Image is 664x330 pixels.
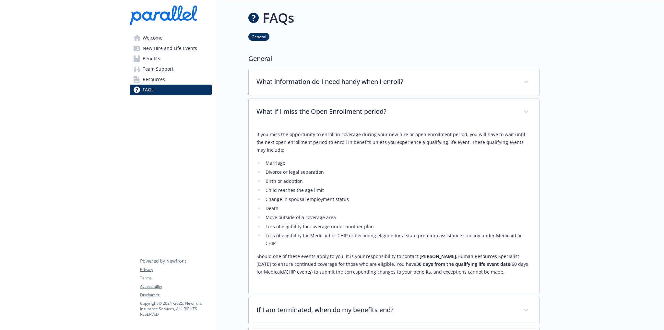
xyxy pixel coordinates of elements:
[143,43,197,53] span: New Hire and Life Events
[143,74,165,85] span: Resources
[256,107,516,116] p: What if I miss the Open Enrollment period?
[420,253,457,259] strong: [PERSON_NAME],
[249,297,539,324] div: If I am terminated, when do my benefits end?
[256,253,531,276] p: Should one of these events apply to you, it is your responsibility to contact: Human Resources Sp...
[264,159,531,167] li: Marriage
[130,74,212,85] a: Resources
[256,131,531,154] p: If you miss the opportunity to enroll in coverage during your new hire or open enrollment period,...
[264,205,531,212] li: Death
[140,275,211,281] a: Terms
[248,33,269,40] a: General
[130,85,212,95] a: FAQs
[256,305,516,315] p: If I am terminated, when do my benefits end?
[130,43,212,53] a: New Hire and Life Events
[264,195,531,203] li: Change in spousal employment status
[264,186,531,194] li: Child reaches the age limit
[140,284,211,289] a: Accessibility
[264,177,531,185] li: Birth or adoption
[140,301,211,317] p: Copyright © 2024 - 2025 , Newfront Insurance Services, ALL RIGHTS RESERVED
[249,69,539,96] div: What information do I need handy when I enroll?
[264,223,531,230] li: Loss of eligibility for coverage under another plan
[130,64,212,74] a: Team Support
[416,261,510,267] strong: 30 days from the qualifying life event date
[130,33,212,43] a: Welcome
[143,64,173,74] span: Team Support
[140,267,211,273] a: Privacy
[248,54,539,64] p: General
[130,53,212,64] a: Benefits
[256,77,516,87] p: What information do I need handy when I enroll?
[249,125,539,294] div: What if I miss the Open Enrollment period?
[264,214,531,221] li: Move outside of a coverage area
[264,168,531,176] li: Divorce or legal separation
[143,85,154,95] span: FAQs
[249,99,539,125] div: What if I miss the Open Enrollment period?
[263,8,294,28] h1: FAQs
[143,33,162,43] span: Welcome
[140,292,211,298] a: Disclaimer
[143,53,160,64] span: Benefits
[264,232,531,247] li: Loss of eligibility for Medicaid or CHIP or becoming eligible for a state premium assistance subs...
